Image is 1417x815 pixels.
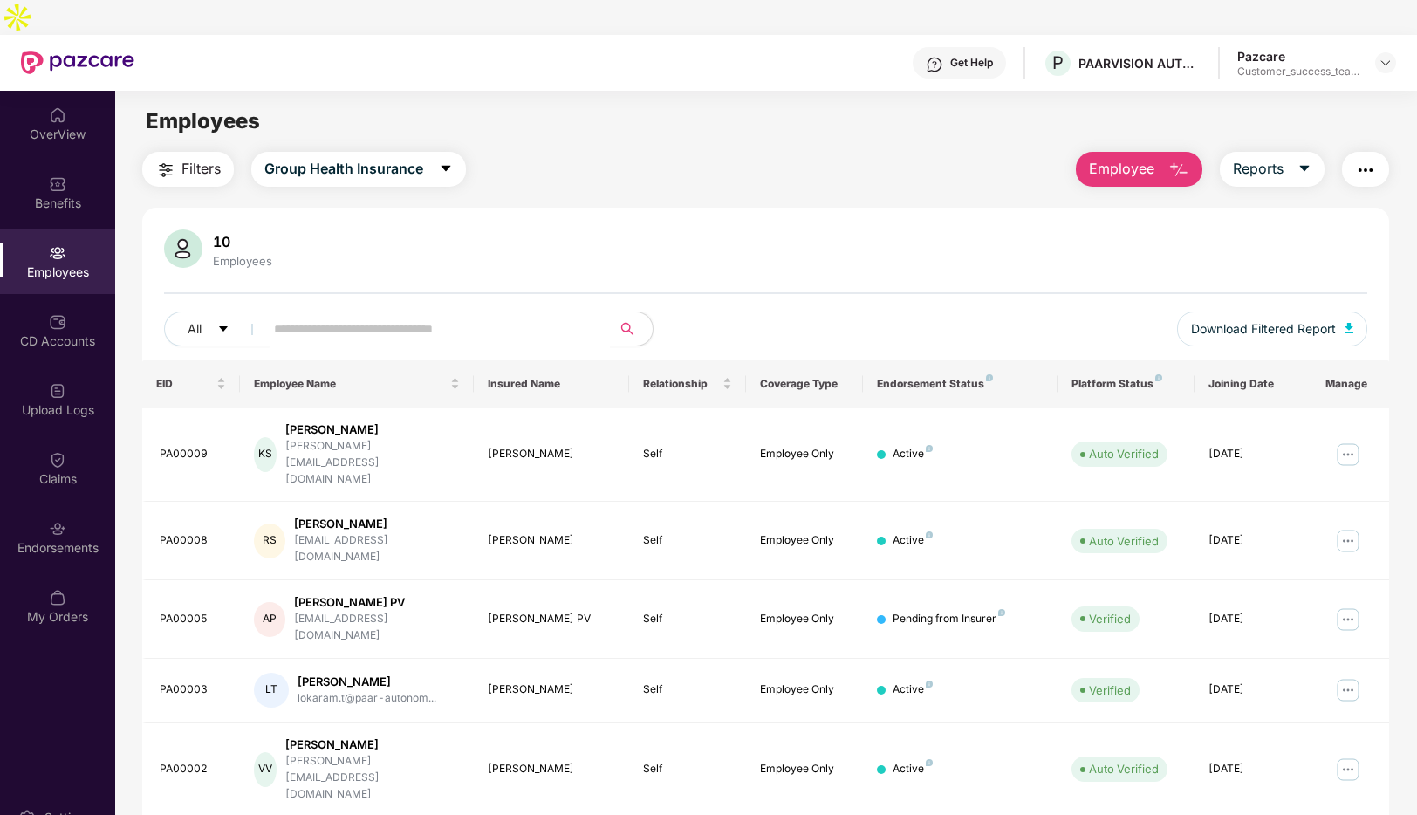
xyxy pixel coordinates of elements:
[160,611,226,627] div: PA00005
[1089,158,1154,180] span: Employee
[877,377,1044,391] div: Endorsement Status
[264,158,423,180] span: Group Health Insurance
[1177,312,1367,346] button: Download Filtered Report
[1191,319,1336,339] span: Download Filtered Report
[643,761,732,777] div: Self
[926,445,933,452] img: svg+xml;base64,PHN2ZyB4bWxucz0iaHR0cDovL3d3dy53My5vcmcvMjAwMC9zdmciIHdpZHRoPSI4IiBoZWlnaHQ9IjgiIH...
[181,158,221,180] span: Filters
[760,611,849,627] div: Employee Only
[49,244,66,262] img: svg+xml;base64,PHN2ZyBpZD0iRW1wbG95ZWVzIiB4bWxucz0iaHR0cDovL3d3dy53My5vcmcvMjAwMC9zdmciIHdpZHRoPS...
[610,312,654,346] button: search
[156,377,213,391] span: EID
[474,360,630,407] th: Insured Name
[643,377,719,391] span: Relationship
[926,681,933,688] img: svg+xml;base64,PHN2ZyB4bWxucz0iaHR0cDovL3d3dy53My5vcmcvMjAwMC9zdmciIHdpZHRoPSI4IiBoZWlnaHQ9IjgiIH...
[1195,360,1311,407] th: Joining Date
[1089,760,1159,777] div: Auto Verified
[1208,761,1297,777] div: [DATE]
[285,421,460,438] div: [PERSON_NAME]
[610,322,644,336] span: search
[49,175,66,193] img: svg+xml;base64,PHN2ZyBpZD0iQmVuZWZpdHMiIHhtbG5zPSJodHRwOi8vd3d3LnczLm9yZy8yMDAwL3N2ZyIgd2lkdGg9Ij...
[251,152,466,187] button: Group Health Insurancecaret-down
[926,56,943,73] img: svg+xml;base64,PHN2ZyBpZD0iSGVscC0zMngzMiIgeG1sbnM9Imh0dHA6Ly93d3cudzMub3JnLzIwMDAvc3ZnIiB3aWR0aD...
[760,761,849,777] div: Employee Only
[439,161,453,177] span: caret-down
[1233,158,1284,180] span: Reports
[629,360,746,407] th: Relationship
[1168,160,1189,181] img: svg+xml;base64,PHN2ZyB4bWxucz0iaHR0cDovL3d3dy53My5vcmcvMjAwMC9zdmciIHhtbG5zOnhsaW5rPSJodHRwOi8vd3...
[1220,152,1325,187] button: Reportscaret-down
[643,611,732,627] div: Self
[254,524,286,558] div: RS
[254,377,447,391] span: Employee Name
[209,233,276,250] div: 10
[1355,160,1376,181] img: svg+xml;base64,PHN2ZyB4bWxucz0iaHR0cDovL3d3dy53My5vcmcvMjAwMC9zdmciIHdpZHRoPSIyNCIgaGVpZ2h0PSIyNC...
[1379,56,1393,70] img: svg+xml;base64,PHN2ZyBpZD0iRHJvcGRvd24tMzJ4MzIiIHhtbG5zPSJodHRwOi8vd3d3LnczLm9yZy8yMDAwL3N2ZyIgd2...
[49,589,66,606] img: svg+xml;base64,PHN2ZyBpZD0iTXlfT3JkZXJzIiBkYXRhLW5hbWU9Ik15IE9yZGVycyIgeG1sbnM9Imh0dHA6Ly93d3cudz...
[926,531,933,538] img: svg+xml;base64,PHN2ZyB4bWxucz0iaHR0cDovL3d3dy53My5vcmcvMjAwMC9zdmciIHdpZHRoPSI4IiBoZWlnaHQ9IjgiIH...
[1089,532,1159,550] div: Auto Verified
[1089,445,1159,462] div: Auto Verified
[298,674,436,690] div: [PERSON_NAME]
[21,51,134,74] img: New Pazcare Logo
[1237,48,1359,65] div: Pazcare
[1076,152,1202,187] button: Employee
[1078,55,1201,72] div: PAARVISION AUTONOMY PRIVATE LIMITED
[254,673,289,708] div: LT
[285,736,460,753] div: [PERSON_NAME]
[760,446,849,462] div: Employee Only
[1208,681,1297,698] div: [DATE]
[893,532,933,549] div: Active
[254,752,277,787] div: VV
[643,681,732,698] div: Self
[760,681,849,698] div: Employee Only
[1208,611,1297,627] div: [DATE]
[254,437,277,472] div: KS
[49,520,66,538] img: svg+xml;base64,PHN2ZyBpZD0iRW5kb3JzZW1lbnRzIiB4bWxucz0iaHR0cDovL3d3dy53My5vcmcvMjAwMC9zdmciIHdpZH...
[488,761,616,777] div: [PERSON_NAME]
[1052,52,1064,73] span: P
[240,360,474,407] th: Employee Name
[254,602,286,637] div: AP
[1334,441,1362,469] img: manageButton
[926,759,933,766] img: svg+xml;base64,PHN2ZyB4bWxucz0iaHR0cDovL3d3dy53My5vcmcvMjAwMC9zdmciIHdpZHRoPSI4IiBoZWlnaHQ9IjgiIH...
[488,681,616,698] div: [PERSON_NAME]
[1208,446,1297,462] div: [DATE]
[893,681,933,698] div: Active
[294,594,459,611] div: [PERSON_NAME] PV
[986,374,993,381] img: svg+xml;base64,PHN2ZyB4bWxucz0iaHR0cDovL3d3dy53My5vcmcvMjAwMC9zdmciIHdpZHRoPSI4IiBoZWlnaHQ9IjgiIH...
[188,319,202,339] span: All
[1071,377,1180,391] div: Platform Status
[49,451,66,469] img: svg+xml;base64,PHN2ZyBpZD0iQ2xhaW0iIHhtbG5zPSJodHRwOi8vd3d3LnczLm9yZy8yMDAwL3N2ZyIgd2lkdGg9IjIwIi...
[160,446,226,462] div: PA00009
[142,152,234,187] button: Filters
[1089,681,1131,699] div: Verified
[893,761,933,777] div: Active
[160,761,226,777] div: PA00002
[49,106,66,124] img: svg+xml;base64,PHN2ZyBpZD0iSG9tZSIgeG1sbnM9Imh0dHA6Ly93d3cudzMub3JnLzIwMDAvc3ZnIiB3aWR0aD0iMjAiIG...
[893,446,933,462] div: Active
[760,532,849,549] div: Employee Only
[643,446,732,462] div: Self
[285,753,460,803] div: [PERSON_NAME][EMAIL_ADDRESS][DOMAIN_NAME]
[1237,65,1359,79] div: Customer_success_team_lead
[209,254,276,268] div: Employees
[285,438,460,488] div: [PERSON_NAME][EMAIL_ADDRESS][DOMAIN_NAME]
[1345,323,1353,333] img: svg+xml;base64,PHN2ZyB4bWxucz0iaHR0cDovL3d3dy53My5vcmcvMjAwMC9zdmciIHhtbG5zOnhsaW5rPSJodHRwOi8vd3...
[1334,527,1362,555] img: manageButton
[488,446,616,462] div: [PERSON_NAME]
[1311,360,1389,407] th: Manage
[1297,161,1311,177] span: caret-down
[142,360,240,407] th: EID
[294,532,459,565] div: [EMAIL_ADDRESS][DOMAIN_NAME]
[49,313,66,331] img: svg+xml;base64,PHN2ZyBpZD0iQ0RfQWNjb3VudHMiIGRhdGEtbmFtZT0iQ0QgQWNjb3VudHMiIHhtbG5zPSJodHRwOi8vd3...
[160,681,226,698] div: PA00003
[164,312,270,346] button: Allcaret-down
[160,532,226,549] div: PA00008
[998,609,1005,616] img: svg+xml;base64,PHN2ZyB4bWxucz0iaHR0cDovL3d3dy53My5vcmcvMjAwMC9zdmciIHdpZHRoPSI4IiBoZWlnaHQ9IjgiIH...
[1155,374,1162,381] img: svg+xml;base64,PHN2ZyB4bWxucz0iaHR0cDovL3d3dy53My5vcmcvMjAwMC9zdmciIHdpZHRoPSI4IiBoZWlnaHQ9IjgiIH...
[746,360,863,407] th: Coverage Type
[1334,756,1362,784] img: manageButton
[49,382,66,400] img: svg+xml;base64,PHN2ZyBpZD0iVXBsb2FkX0xvZ3MiIGRhdGEtbmFtZT0iVXBsb2FkIExvZ3MiIHhtbG5zPSJodHRwOi8vd3...
[217,323,229,337] span: caret-down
